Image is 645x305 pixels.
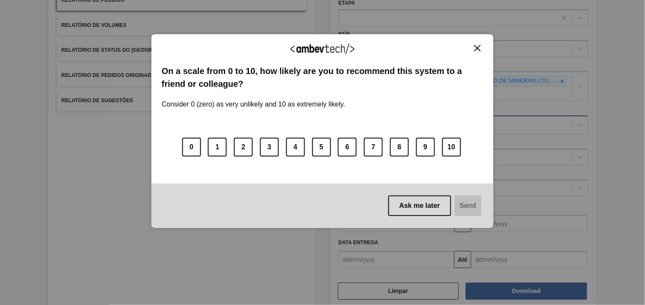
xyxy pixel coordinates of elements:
button: 7 [364,138,383,157]
button: 4 [286,138,305,157]
button: Close [472,44,483,52]
button: 9 [416,138,435,157]
label: On a scale from 0 to 10, how likely are you to recommend this system to a friend or colleague? [162,65,483,91]
button: Ask me later [388,195,451,216]
button: 5 [312,138,331,157]
button: 6 [338,138,357,157]
button: 3 [260,138,279,157]
button: 0 [182,138,201,157]
label: Consider 0 (zero) as very unlikely and 10 as extremely likely. [162,90,345,108]
button: 1 [208,138,227,157]
img: Logo Ambevtech [290,44,355,54]
button: 8 [390,138,409,157]
img: Close [474,45,481,51]
button: 10 [442,138,461,157]
button: 2 [234,138,253,157]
